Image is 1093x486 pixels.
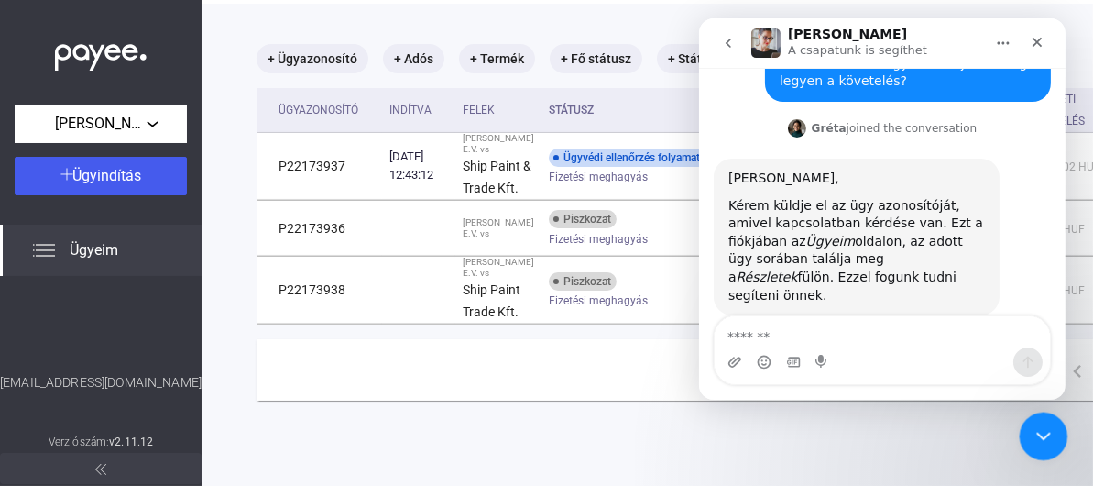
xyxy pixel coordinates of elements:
[541,88,848,133] th: Státusz
[549,290,648,312] span: Fizetési meghagyás
[549,210,617,228] div: Piszkozat
[383,44,444,73] mat-chip: + Adós
[70,239,118,261] span: Ügyeim
[463,282,520,319] strong: Ship Paint Trade Kft.
[389,99,432,121] div: Indítva
[55,113,147,135] span: [PERSON_NAME] E.V.
[15,157,187,195] button: Ügyindítás
[33,239,55,261] img: list.svg
[549,272,617,291] div: Piszkozat
[257,201,382,256] td: P22173936
[73,167,142,184] span: Ügyindítás
[257,133,382,200] td: P22173937
[109,436,153,448] strong: v2.11.12
[15,105,187,143] button: [PERSON_NAME] E.V.
[657,44,733,73] mat-chip: + Státusz
[463,159,531,195] strong: Ship Paint & Trade Kft.
[549,149,724,167] div: Ügyvédi ellenőrzés folyamatban
[550,44,642,73] mat-chip: + Fő státusz
[257,44,368,73] mat-chip: + Ügyazonosító
[463,133,534,155] div: [PERSON_NAME] E.V. vs
[459,44,535,73] mat-chip: + Termék
[279,99,358,121] div: Ügyazonosító
[463,99,495,121] div: Felek
[549,228,648,250] span: Fizetési meghagyás
[549,166,648,188] span: Fizetési meghagyás
[389,99,448,121] div: Indítva
[463,257,534,279] div: [PERSON_NAME] E.V. vs
[60,168,73,181] img: plus-white.svg
[257,257,382,324] td: P22173938
[279,99,375,121] div: Ügyazonosító
[1020,413,1068,461] iframe: Intercom live chat
[95,464,106,475] img: arrow-double-left-grey.svg
[463,217,534,239] div: [PERSON_NAME] E.V. vs
[55,34,147,72] img: white-payee-white-dot.svg
[699,18,1066,400] iframe: Intercom live chat
[463,99,534,121] div: Felek
[389,148,448,184] div: [DATE] 12:43:12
